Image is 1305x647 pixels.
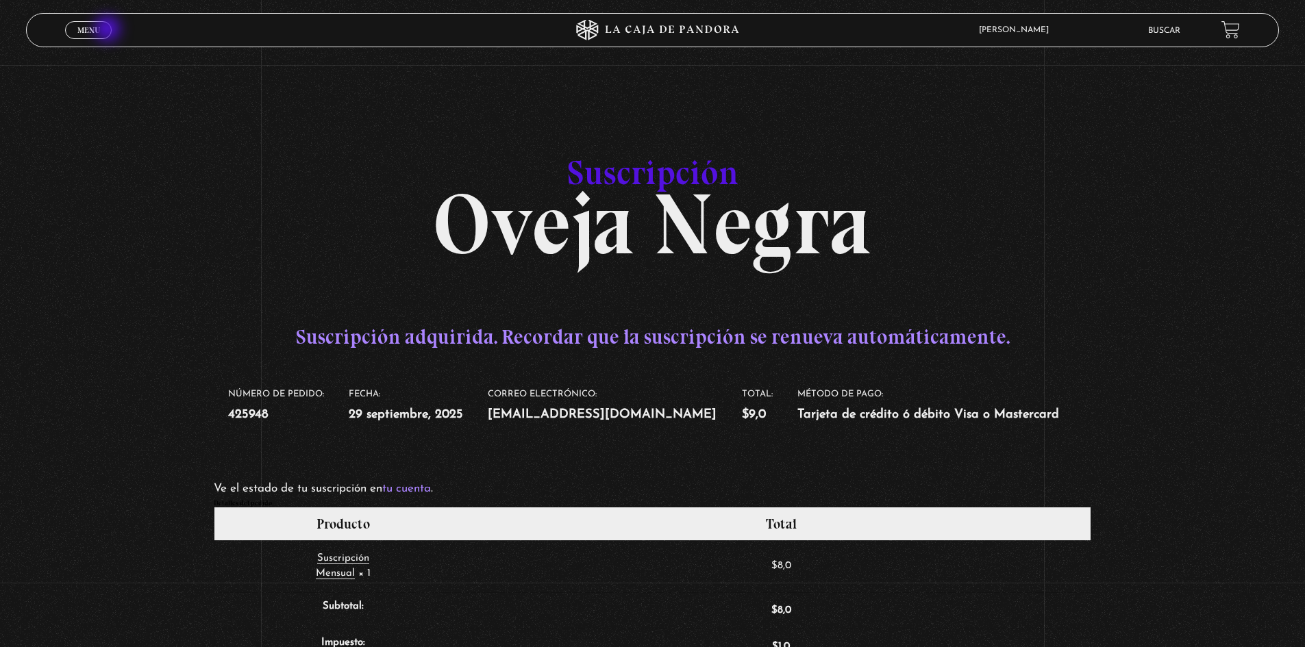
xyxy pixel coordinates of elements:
[214,592,471,629] th: Subtotal:
[228,390,342,424] li: Número de pedido:
[214,318,1091,355] p: Suscripción adquirida. Recordar que la suscripción se renueva automáticamente.
[972,26,1062,34] span: [PERSON_NAME]
[797,405,1059,424] strong: Tarjeta de crédito ó débito Visa o Mastercard
[349,405,463,424] strong: 29 septiembre, 2025
[472,507,1091,540] th: Total
[771,561,778,571] span: $
[771,605,778,616] span: $
[567,152,738,193] span: Suscripción
[742,408,749,421] span: $
[771,561,791,571] bdi: 8,0
[1221,21,1240,39] a: View your shopping cart
[228,405,324,424] strong: 425948
[214,129,1091,250] h1: Oveja Negra
[214,479,1091,500] p: Ve el estado de tu suscripción en .
[317,553,369,563] span: Suscripción
[488,405,717,424] strong: [EMAIL_ADDRESS][DOMAIN_NAME]
[349,390,481,424] li: Fecha:
[1148,27,1180,35] a: Buscar
[358,568,371,579] strong: × 1
[382,483,431,494] a: tu cuenta
[797,390,1077,424] li: Método de pago:
[214,500,1091,507] h2: Detalles del pedido
[316,553,369,580] a: Suscripción Mensual
[742,408,766,421] bdi: 9,0
[742,390,791,424] li: Total:
[771,605,791,616] span: 8,0
[77,26,100,34] span: Menu
[214,507,471,540] th: Producto
[73,38,105,47] span: Cerrar
[488,390,734,424] li: Correo electrónico:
